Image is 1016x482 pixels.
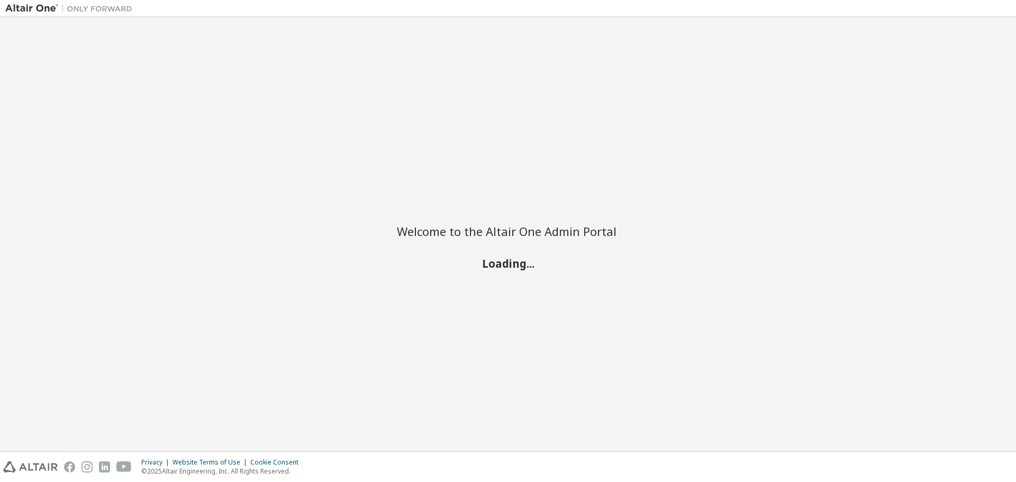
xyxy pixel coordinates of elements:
[397,256,619,270] h2: Loading...
[250,458,305,467] div: Cookie Consent
[173,458,250,467] div: Website Terms of Use
[116,461,132,472] img: youtube.svg
[141,467,305,476] p: © 2025 Altair Engineering, Inc. All Rights Reserved.
[5,3,138,14] img: Altair One
[64,461,75,472] img: facebook.svg
[81,461,93,472] img: instagram.svg
[397,224,619,239] h2: Welcome to the Altair One Admin Portal
[141,458,173,467] div: Privacy
[3,461,58,472] img: altair_logo.svg
[99,461,110,472] img: linkedin.svg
